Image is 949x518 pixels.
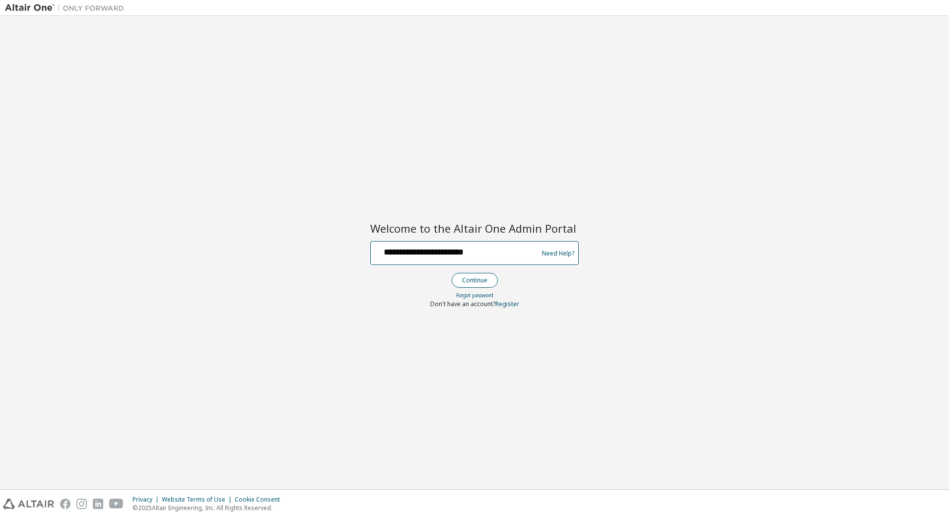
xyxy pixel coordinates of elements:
img: linkedin.svg [93,499,103,509]
a: Need Help? [542,253,574,254]
a: Register [495,300,519,308]
div: Privacy [133,496,162,504]
button: Continue [452,273,498,288]
img: youtube.svg [109,499,124,509]
img: facebook.svg [60,499,70,509]
a: Forgot password [456,292,493,299]
img: instagram.svg [76,499,87,509]
span: Don't have an account? [430,300,495,308]
h2: Welcome to the Altair One Admin Portal [370,221,579,235]
img: altair_logo.svg [3,499,54,509]
img: Altair One [5,3,129,13]
p: © 2025 Altair Engineering, Inc. All Rights Reserved. [133,504,286,512]
div: Cookie Consent [235,496,286,504]
div: Website Terms of Use [162,496,235,504]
